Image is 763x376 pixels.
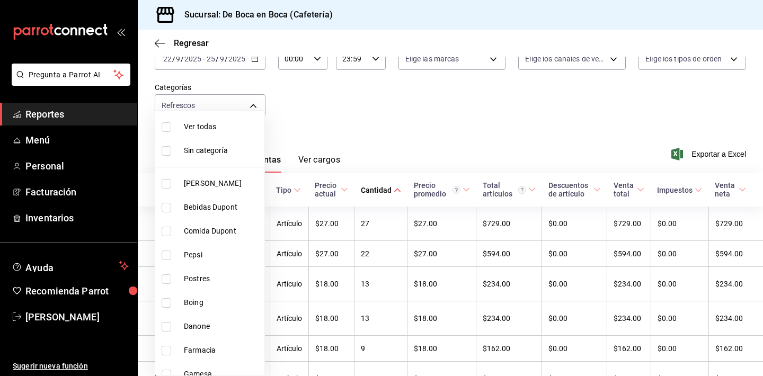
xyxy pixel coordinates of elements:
[184,145,260,156] span: Sin categoría
[184,273,260,284] span: Postres
[184,321,260,332] span: Danone
[184,297,260,308] span: Boing
[184,202,260,213] span: Bebidas Dupont
[184,249,260,261] span: Pepsi
[184,121,260,132] span: Ver todas
[184,178,260,189] span: [PERSON_NAME]
[184,345,260,356] span: Farmacia
[184,226,260,237] span: Comida Dupont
